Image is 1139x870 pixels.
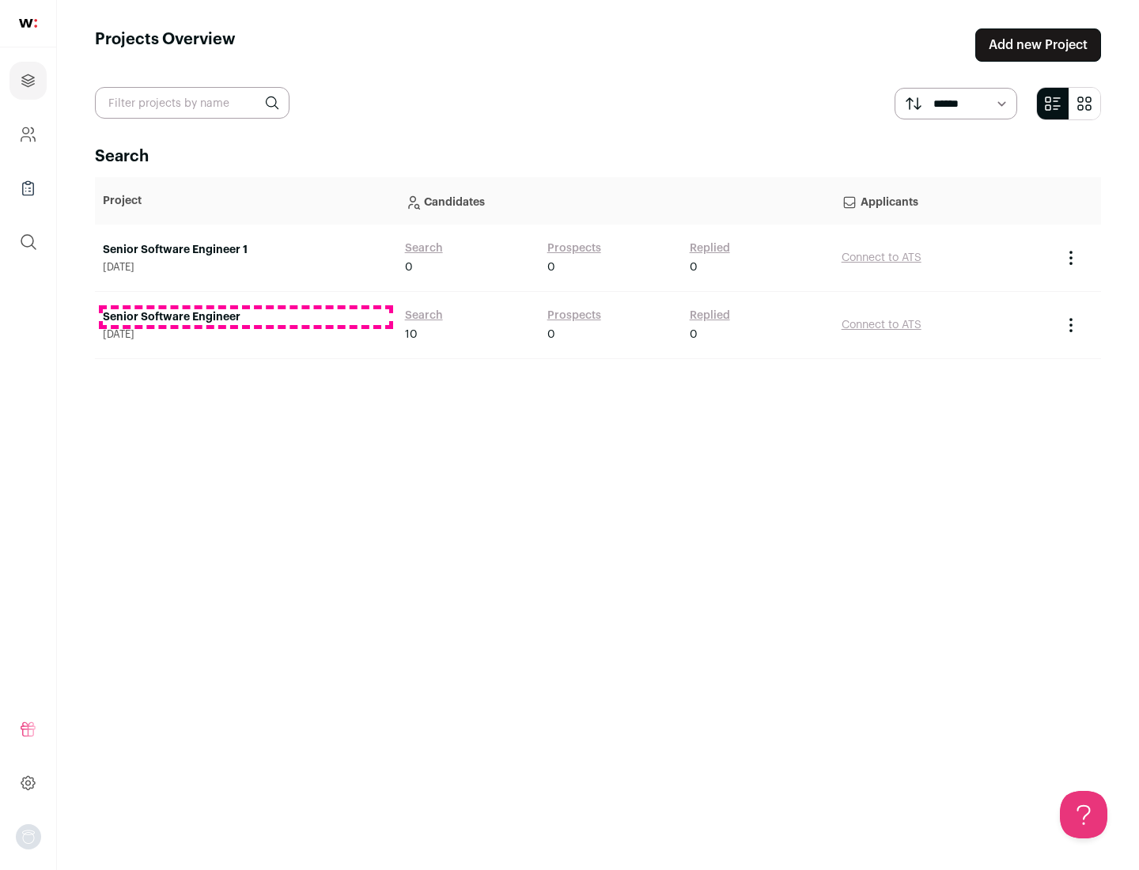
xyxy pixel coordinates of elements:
[103,328,389,341] span: [DATE]
[547,259,555,275] span: 0
[405,185,826,217] p: Candidates
[405,308,443,323] a: Search
[16,824,41,849] img: nopic.png
[95,87,289,119] input: Filter projects by name
[103,309,389,325] a: Senior Software Engineer
[1061,248,1080,267] button: Project Actions
[842,320,921,331] a: Connect to ATS
[103,242,389,258] a: Senior Software Engineer 1
[1061,316,1080,335] button: Project Actions
[547,327,555,342] span: 0
[103,261,389,274] span: [DATE]
[19,19,37,28] img: wellfound-shorthand-0d5821cbd27db2630d0214b213865d53afaa358527fdda9d0ea32b1df1b89c2c.svg
[547,308,601,323] a: Prospects
[95,146,1101,168] h2: Search
[690,240,730,256] a: Replied
[103,193,389,209] p: Project
[95,28,236,62] h1: Projects Overview
[690,327,698,342] span: 0
[9,115,47,153] a: Company and ATS Settings
[690,308,730,323] a: Replied
[9,62,47,100] a: Projects
[975,28,1101,62] a: Add new Project
[842,252,921,263] a: Connect to ATS
[690,259,698,275] span: 0
[842,185,1046,217] p: Applicants
[405,240,443,256] a: Search
[16,824,41,849] button: Open dropdown
[405,259,413,275] span: 0
[547,240,601,256] a: Prospects
[1060,791,1107,838] iframe: Help Scout Beacon - Open
[9,169,47,207] a: Company Lists
[405,327,418,342] span: 10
